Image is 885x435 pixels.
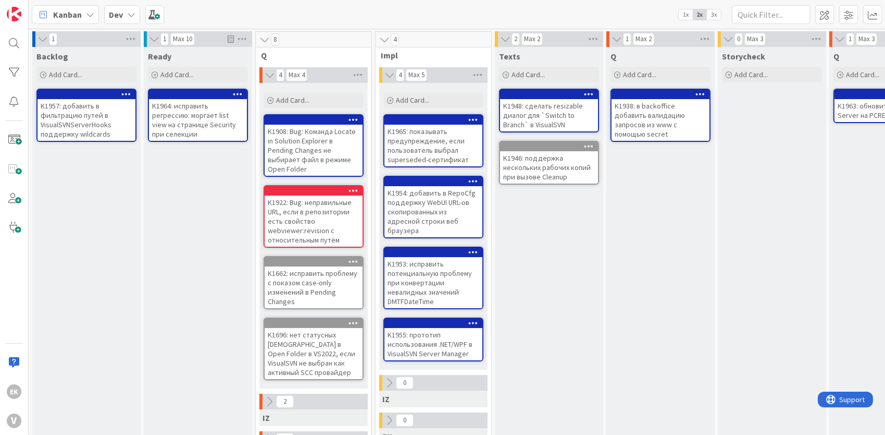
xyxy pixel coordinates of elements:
div: K1954: добавить в RepoCfg поддержку WebUI URL-ов скопированных из адресной строки веб браузера [384,186,482,237]
span: 2x [693,9,707,20]
span: 8 [271,33,279,46]
div: Max 3 [747,37,763,42]
span: Impl [381,50,478,61]
div: K1948: сделать resizable диалог для `Switch to Branch` в VisualSVN [500,90,598,131]
span: Add Card... [396,95,429,105]
div: K1955: прототип использования .NET/WPF в VisualSVN Server Manager [384,328,482,360]
span: 1 [49,33,57,45]
span: Support [22,2,47,14]
div: K1957: добавить в фильтрацию путей в VisualSVNServerHooks поддержку wildcards [38,99,135,141]
div: K1908: Bug: Команда Locate in Solution Explorer в Pending Changes не выбирает файл в режиме Open ... [265,125,363,176]
div: EK [7,384,21,399]
span: Add Card... [49,70,82,79]
span: Add Card... [734,70,768,79]
div: K1938: в backoffice добавить валидацию запросов из www с помощью secret [612,90,709,141]
div: Max 2 [635,37,652,42]
span: Add Card... [846,70,879,79]
div: Max 5 [408,72,425,78]
span: Ready [148,51,171,62]
div: Max 4 [289,72,305,78]
span: 2 [276,395,294,408]
span: 3x [707,9,721,20]
span: Backlog [36,51,68,62]
div: K1922: Bug: неправильные URL, если в репозитории есть свойство webviewer:revision с относительным... [265,186,363,247]
div: K1955: прототип использования .NET/WPF в VisualSVN Server Manager [384,319,482,360]
span: Kanban [53,8,82,21]
div: K1662: исправить проблему с показом case-only изменений в Pending Changes [265,267,363,308]
span: 4 [391,33,399,46]
div: K1696: нет статусных [DEMOGRAPHIC_DATA] в Open Folder в VS2022, если VisualSVN не выбран как акти... [265,328,363,379]
span: 0 [396,377,414,389]
span: Add Card... [623,70,656,79]
span: 4 [276,69,284,81]
span: Q [610,51,616,62]
span: IZ [382,394,390,404]
span: Q [833,51,839,62]
input: Quick Filter... [732,5,810,24]
div: K1696: нет статусных [DEMOGRAPHIC_DATA] в Open Folder в VS2022, если VisualSVN не выбран как акти... [265,319,363,379]
span: 1 [160,33,169,45]
div: K1965: показывать предупреждение, если пользователь выбрал superseded-сертификат [384,115,482,166]
span: Storycheck [722,51,765,62]
div: K1964: исправить регрессию: моргает list view на странице Security при селекции [149,90,247,141]
span: Texts [499,51,520,62]
span: IZ [263,413,270,423]
div: K1922: Bug: неправильные URL, если в репозитории есть свойство webviewer:revision с относительным... [265,196,363,247]
span: 1x [679,9,693,20]
span: 0 [734,33,743,45]
span: Q [261,50,358,61]
div: V [7,414,21,428]
span: Add Card... [276,95,309,105]
div: K1953: исправить потенциальную проблему при конвертации невалидных значений DMTFDateTime [384,248,482,308]
div: K1908: Bug: Команда Locate in Solution Explorer в Pending Changes не выбирает файл в режиме Open ... [265,115,363,176]
span: Add Card... [160,70,194,79]
div: K1957: добавить в фильтрацию путей в VisualSVNServerHooks поддержку wildcards [38,90,135,141]
span: 1 [846,33,854,45]
div: K1953: исправить потенциальную проблему при конвертации невалидных значений DMTFDateTime [384,257,482,308]
div: K1662: исправить проблему с показом case-only изменений в Pending Changes [265,257,363,308]
span: Add Card... [512,70,545,79]
div: K1948: сделать resizable диалог для `Switch to Branch` в VisualSVN [500,99,598,131]
div: Max 2 [524,37,540,42]
div: K1946: поддержка нескольких рабочих копий при вызове Cleanup [500,151,598,184]
span: 4 [396,69,404,81]
span: 0 [396,414,414,427]
div: K1964: исправить регрессию: моргает list view на странице Security при селекции [149,99,247,141]
b: Dev [109,9,123,20]
div: K1954: добавить в RepoCfg поддержку WebUI URL-ов скопированных из адресной строки веб браузера [384,177,482,237]
div: K1938: в backoffice добавить валидацию запросов из www с помощью secret [612,99,709,141]
img: Visit kanbanzone.com [7,7,21,21]
span: 2 [512,33,520,45]
span: 1 [623,33,631,45]
div: Max 10 [173,37,192,42]
div: Max 3 [858,37,875,42]
div: K1965: показывать предупреждение, если пользователь выбрал superseded-сертификат [384,125,482,166]
div: K1946: поддержка нескольких рабочих копий при вызове Cleanup [500,142,598,184]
